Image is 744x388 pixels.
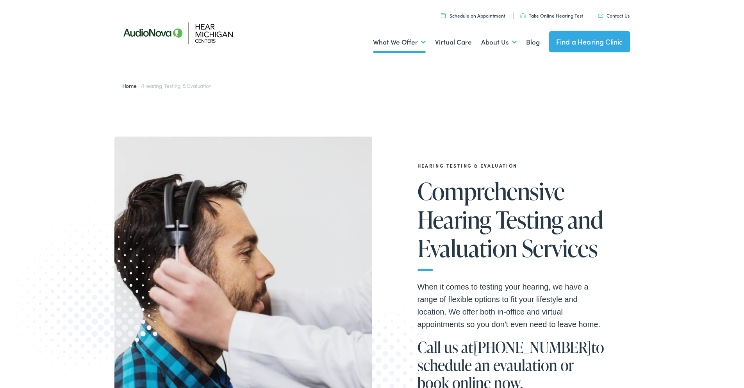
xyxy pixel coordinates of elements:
a: What We Offer [373,28,426,57]
span: Services [522,235,598,261]
img: utility icon [598,14,603,18]
span: Comprehensive [417,178,565,204]
img: utility icon [520,13,526,18]
span: Hearing [417,207,491,232]
img: utility icon [441,13,446,18]
p: When it comes to testing your hearing, we have a range of flexible options to fit your lifestyle ... [417,281,605,331]
a: Schedule an Appointment [441,12,505,19]
h2: Hearing Testing & Evaluation [417,163,605,168]
a: Contact Us [598,12,630,19]
a: Virtual Care [435,28,472,57]
span: Testing [496,207,563,232]
a: Home [122,82,141,89]
a: Blog [526,28,540,57]
span: and [567,207,603,232]
a: About Us [481,28,517,57]
a: [PHONE_NUMBER] [473,337,591,357]
span: / [122,82,212,89]
span: Hearing Testing & Evaluation [143,82,212,89]
a: Find a Hearing Clinic [549,31,630,52]
a: Take Online Hearing Test [520,12,583,19]
span: Evaluation [417,235,517,261]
